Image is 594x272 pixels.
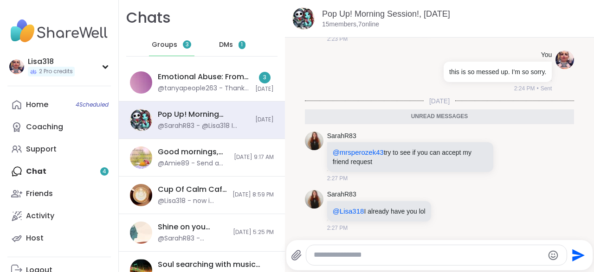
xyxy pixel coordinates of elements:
[158,72,250,82] div: Emotional Abuse: From Hurt to Healing, [DATE]
[548,250,559,261] button: Emoji picker
[7,15,111,47] img: ShareWell Nav Logo
[158,147,228,157] div: Good mornings, Goals and Gratitude's , [DATE]
[292,7,315,30] img: Pop Up! Morning Session!, Sep 10
[39,68,73,76] span: 2 Pro credits
[305,132,323,150] img: https://sharewell-space-live.sfo3.digitaloceanspaces.com/user-generated/ad949235-6f32-41e6-8b9f-9...
[327,174,348,183] span: 2:27 PM
[7,227,111,249] a: Host
[322,9,450,19] a: Pop Up! Morning Session!, [DATE]
[26,144,57,154] div: Support
[158,184,227,195] div: Cup Of Calm Cafe Mixer, [DATE]
[333,207,364,215] span: @Lisa318
[158,109,250,120] div: Pop Up! Morning Session!, [DATE]
[514,84,535,93] span: 2:24 PM
[130,109,152,131] img: Pop Up! Morning Session!, Sep 10
[255,116,274,124] span: [DATE]
[219,40,233,50] span: DMs
[76,101,109,108] span: 4 Scheduled
[7,116,111,138] a: Coaching
[158,121,250,131] div: @SarahR83 - @Lisa318 I already have you lol
[158,234,227,243] div: @SarahR83 - @Dom_F I'll see you in your next session lol
[158,159,228,168] div: @Amie89 - Send a report! It has been happening for 3 days for me! Try not to let your anxiety win...
[26,211,54,221] div: Activity
[7,138,111,160] a: Support
[158,222,227,232] div: Shine on you Crazy Diamond!, [DATE]
[322,20,379,29] p: 15 members, 7 online
[314,250,543,260] textarea: Type your message
[424,96,455,106] span: [DATE]
[158,84,250,93] div: @tanyapeople263 - Thank you [DEMOGRAPHIC_DATA] & gentleman for sharing have a great day
[7,94,111,116] a: Home4Scheduled
[255,85,274,93] span: [DATE]
[536,84,538,93] span: •
[333,148,488,166] p: try to see if you can accept my friend request
[26,122,63,132] div: Coaching
[541,84,552,93] span: Sent
[305,190,323,209] img: https://sharewell-space-live.sfo3.digitaloceanspaces.com/user-generated/ad949235-6f32-41e6-8b9f-9...
[152,40,177,50] span: Groups
[567,245,588,266] button: Send
[130,221,152,244] img: Shine on you Crazy Diamond!, Sep 07
[234,153,274,161] span: [DATE] 9:17 AM
[233,228,274,236] span: [DATE] 5:25 PM
[130,146,152,169] img: Good mornings, Goals and Gratitude's , Sep 08
[9,59,24,74] img: Lisa318
[26,100,48,110] div: Home
[327,35,348,43] span: 2:23 PM
[555,51,574,69] img: https://sharewell-space-live.sfo3.digitaloceanspaces.com/user-generated/dbce20f4-cca2-48d8-8c3e-9...
[158,196,227,206] div: @Lisa318 - now i can't hear anybody except [PERSON_NAME] and [PERSON_NAME]. Thank you guys, I"m g...
[130,71,152,94] img: Emotional Abuse: From Hurt to Healing, Sep 10
[126,7,171,28] h1: Chats
[28,57,75,67] div: Lisa318
[259,72,271,83] div: 3
[305,109,575,124] div: Unread messages
[541,51,552,60] h4: You
[327,132,356,141] a: SarahR83
[186,41,189,49] span: 3
[7,183,111,205] a: Friends
[26,189,53,199] div: Friends
[7,205,111,227] a: Activity
[449,67,546,76] p: this is so messed up. I'm so sorry.
[130,184,152,206] img: Cup Of Calm Cafe Mixer, Sep 07
[327,224,348,232] span: 2:27 PM
[333,207,426,216] p: I already have you lol
[232,191,274,199] span: [DATE] 8:59 PM
[26,233,44,243] div: Host
[333,148,384,156] span: @mrsperozek43
[158,259,268,270] div: Soul searching with music 🎵🎶, [DATE]
[327,190,356,199] a: SarahR83
[241,41,243,49] span: 1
